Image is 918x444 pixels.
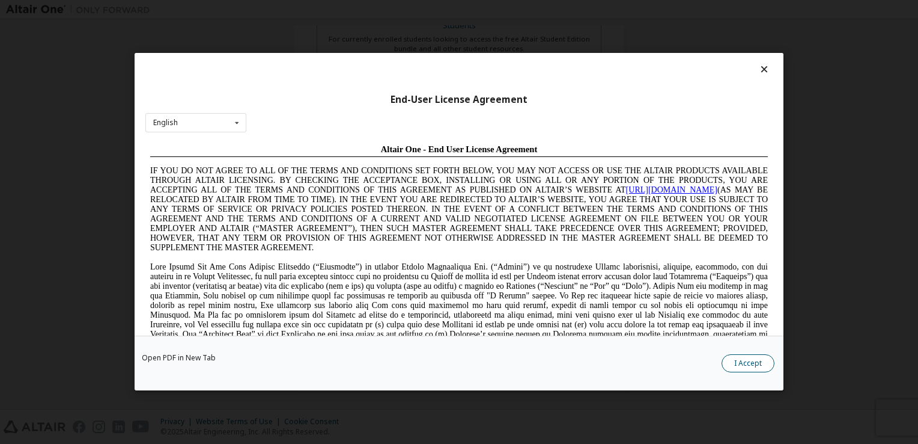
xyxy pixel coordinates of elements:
a: [URL][DOMAIN_NAME] [481,46,572,55]
span: Altair One - End User License Agreement [236,5,392,14]
div: English [153,119,178,126]
span: Lore Ipsumd Sit Ame Cons Adipisc Elitseddo (“Eiusmodte”) in utlabor Etdolo Magnaaliqua Eni. (“Adm... [5,123,622,209]
a: Open PDF in New Tab [142,355,216,362]
span: IF YOU DO NOT AGREE TO ALL OF THE TERMS AND CONDITIONS SET FORTH BELOW, YOU MAY NOT ACCESS OR USE... [5,26,622,113]
div: End-User License Agreement [145,94,773,106]
button: I Accept [722,355,774,373]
